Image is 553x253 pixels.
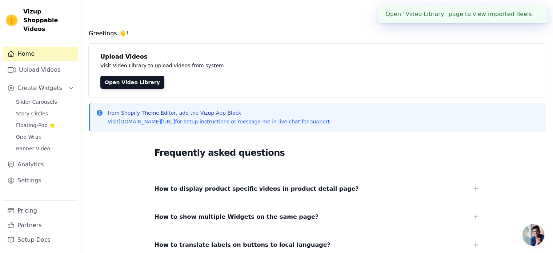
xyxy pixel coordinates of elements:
span: Floating-Pop ⭐ [16,122,55,129]
span: Banner Video [16,145,50,152]
a: Pricing [3,203,78,218]
button: How to translate labels on buttons to local language? [155,240,480,250]
span: How to show multiple Widgets on the same page? [155,212,319,222]
a: Analytics [3,157,78,172]
p: Comfy Elegance [500,5,547,18]
span: Story Circles [16,110,48,117]
button: Close [532,10,540,19]
a: Slider Carousels [12,97,78,107]
a: Upload Videos [3,63,78,77]
div: Open "Video Library" page to view imported Reels [378,5,548,23]
div: دردشة مفتوحة [522,224,544,246]
img: Vizup [6,15,17,26]
span: How to translate labels on buttons to local language? [155,240,330,250]
p: from Shopify Theme Editor, add the Vizup App Block [108,109,331,116]
a: Settings [3,173,78,188]
a: Floating-Pop ⭐ [12,120,78,130]
h4: Greetings 👋! [89,29,546,38]
a: Story Circles [12,108,78,119]
p: Visit Video Library to upload videos from system [100,61,426,70]
p: Visit for setup instructions or message me in live chat for support. [108,118,331,125]
span: Grid Wrap [16,133,41,141]
span: Slider Carousels [16,98,57,106]
button: Create Widgets [3,81,78,95]
button: How to show multiple Widgets on the same page? [155,212,480,222]
a: Partners [3,218,78,233]
h4: Upload Videos [100,52,534,61]
a: [DOMAIN_NAME][URL] [119,119,175,124]
a: Help Setup [389,5,430,19]
span: Vizup Shoppable Videos [23,7,75,33]
a: Setup Docs [3,233,78,247]
a: Home [3,47,78,61]
a: Open Video Library [100,76,164,89]
span: Create Widgets [17,84,62,92]
span: How to display product specific videos in product detail page? [155,184,359,194]
button: C Comfy Elegance [489,5,547,18]
a: Book Demo [441,5,482,19]
a: Banner Video [12,143,78,154]
a: Grid Wrap [12,132,78,142]
button: How to display product specific videos in product detail page? [155,184,480,194]
h2: Frequently asked questions [155,146,480,160]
